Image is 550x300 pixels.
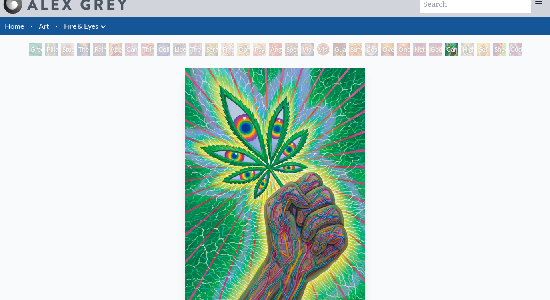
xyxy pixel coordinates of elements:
[445,43,458,56] div: Cannafist
[365,43,378,56] div: Cosmic Elf
[381,43,394,56] div: Oversoul
[349,43,362,56] div: Sunyata
[237,43,250,56] div: Ophanic Eyelash
[509,43,522,56] div: Cuddle
[477,43,490,56] div: Sol Invictus
[397,43,410,56] div: One
[317,43,330,56] div: Vision Crystal Tondo
[93,43,106,56] div: Rainbow Eye Ripple
[285,43,298,56] div: Spectral Lotus
[29,43,42,56] div: Green Hand
[64,20,98,32] a: Fire & Eyes
[61,43,74,56] div: Study for the Great Turn
[429,43,442,56] div: Godself
[52,17,61,35] li: ·
[39,20,49,32] a: Art
[413,43,426,56] div: Net of Being
[189,43,202,56] div: The Seer
[221,43,234,56] div: Fractal Eyes
[125,43,138,56] div: Cannabis Sutra
[493,43,506,56] div: Shpongled
[45,43,58,56] div: Pillar of Awareness
[269,43,282,56] div: Angel Skin
[141,43,154,56] div: Third Eye Tears of Joy
[109,43,122,56] div: Aperture
[173,43,186,56] div: Liberation Through Seeing
[205,43,218,56] div: Seraphic Transport Docking on the Third Eye
[157,43,170,56] div: Collective Vision
[301,43,314,56] div: Vision Crystal
[5,22,24,30] a: Home
[333,43,346,56] div: Guardian of Infinite Vision
[27,17,36,35] li: ·
[461,43,474,56] div: Higher Vision
[77,43,90,56] div: The Torch
[253,43,266,56] div: Psychomicrograph of a Fractal Paisley Cherub Feather Tip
